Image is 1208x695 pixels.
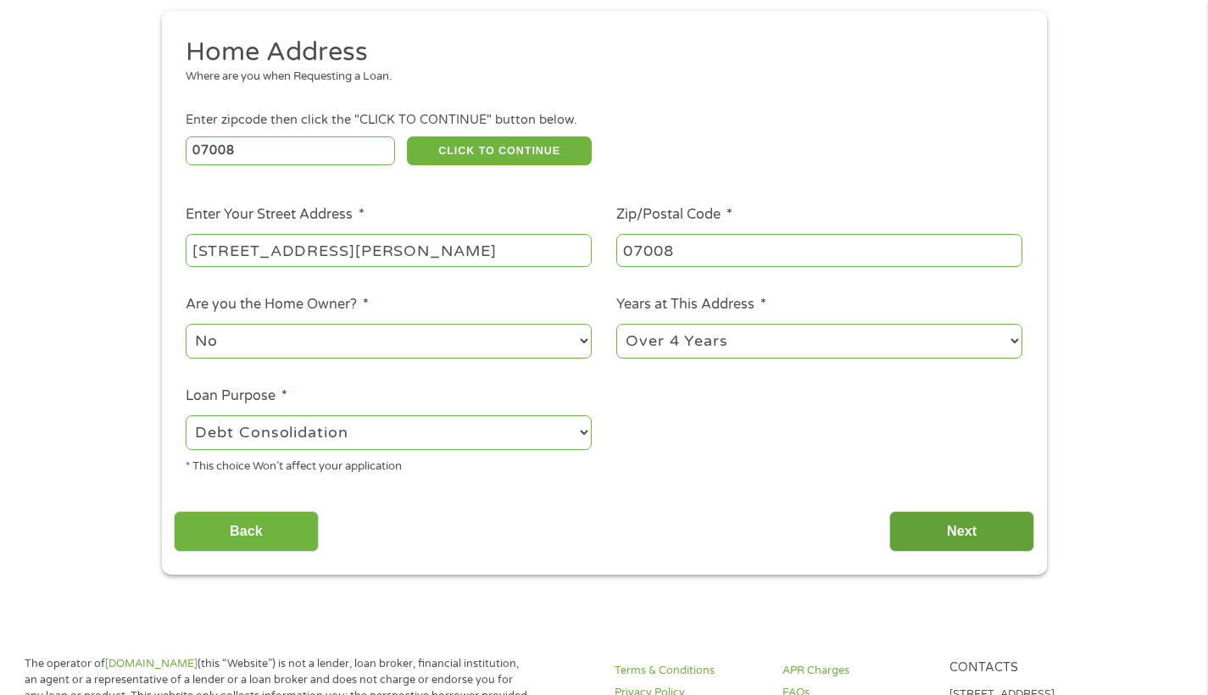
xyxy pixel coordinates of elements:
[186,453,592,475] div: * This choice Won’t affect your application
[407,136,592,165] button: CLICK TO CONTINUE
[186,296,369,314] label: Are you the Home Owner?
[616,206,732,224] label: Zip/Postal Code
[616,296,766,314] label: Years at This Address
[949,660,1097,676] h4: Contacts
[105,657,198,670] a: [DOMAIN_NAME]
[186,36,1010,69] h2: Home Address
[186,111,1022,130] div: Enter zipcode then click the "CLICK TO CONTINUE" button below.
[782,663,930,679] a: APR Charges
[186,206,365,224] label: Enter Your Street Address
[186,387,287,405] label: Loan Purpose
[615,663,762,679] a: Terms & Conditions
[186,136,395,165] input: Enter Zipcode (e.g 01510)
[186,234,592,266] input: 1 Main Street
[174,511,319,553] input: Back
[889,511,1034,553] input: Next
[186,69,1010,86] div: Where are you when Requesting a Loan.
